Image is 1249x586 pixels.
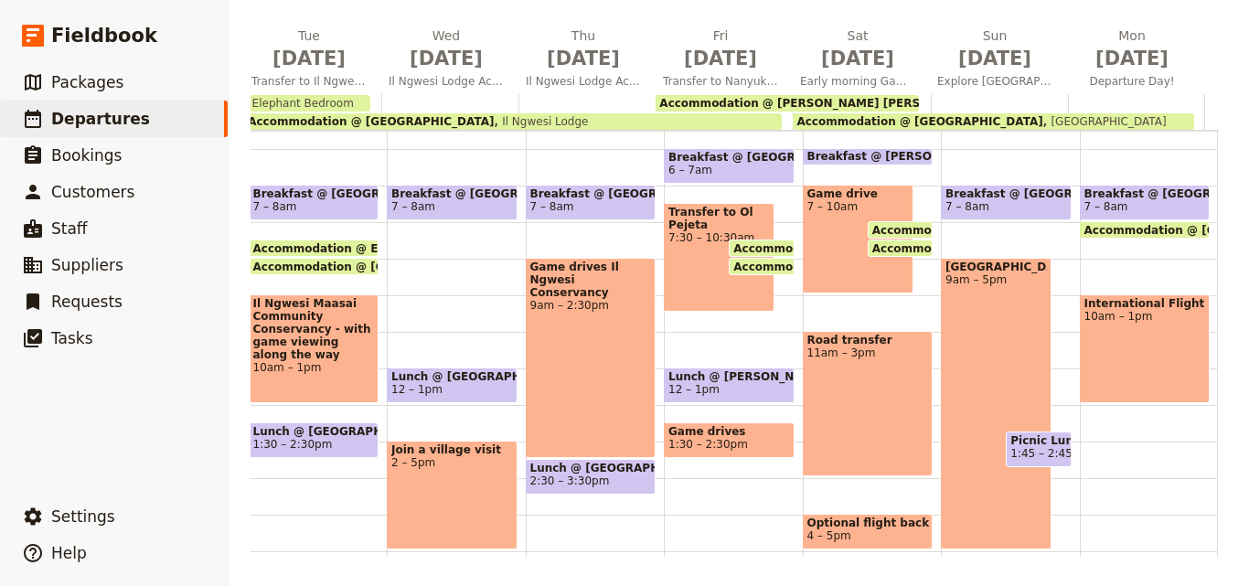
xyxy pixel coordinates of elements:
[51,329,93,347] span: Tasks
[51,544,87,562] span: Help
[1006,432,1071,467] div: Picnic Lunch1:45 – 2:45pm
[664,368,795,403] div: Lunch @ [PERSON_NAME] Sweetwaters Camp12 – 1pm
[941,258,1052,549] div: [GEOGRAPHIC_DATA]9am – 5pm
[945,273,1047,286] span: 9am – 5pm
[664,148,795,184] div: Breakfast @ [GEOGRAPHIC_DATA]6 – 7am
[807,346,929,359] span: 11am – 3pm
[796,115,1042,128] span: Accommodation @ [GEOGRAPHIC_DATA]
[251,27,367,72] h2: Tue
[668,370,790,383] span: Lunch @ [PERSON_NAME] Sweetwaters Camp
[656,95,919,112] div: Accommodation @ [PERSON_NAME] [PERSON_NAME] Camp
[807,187,909,200] span: Game drive
[526,27,641,72] h2: Thu
[945,261,1047,273] span: [GEOGRAPHIC_DATA]
[530,462,652,474] span: Lunch @ [GEOGRAPHIC_DATA]
[872,242,1244,254] span: Accommodation @ [PERSON_NAME] [PERSON_NAME] Camp
[930,74,1060,89] span: Explore [GEOGRAPHIC_DATA], the [GEOGRAPHIC_DATA] & Sheldricks
[253,297,375,361] span: Il Ngwesi Maasai Community Conservancy - with game viewing along the way
[387,368,518,403] div: Lunch @ [GEOGRAPHIC_DATA]12 – 1pm
[518,27,656,94] button: Thu [DATE]Il Ngwesi Lodge Activities & Celebration Night
[518,74,648,89] span: Il Ngwesi Lodge Activities & Celebration Night
[1074,27,1190,72] h2: Mon
[668,425,790,438] span: Game drives
[244,113,782,130] div: Accommodation @ [GEOGRAPHIC_DATA]Il Ngwesi Lodge
[530,200,574,213] span: 7 – 8am
[1010,434,1066,447] span: Picnic Lunch
[391,187,513,200] span: Breakfast @ [GEOGRAPHIC_DATA]
[249,258,379,275] div: Accommodation @ [GEOGRAPHIC_DATA]
[526,258,657,458] div: Game drives Il Ngwesi Conservancy9am – 2:30pm
[945,187,1067,200] span: Breakfast @ [GEOGRAPHIC_DATA]
[1080,294,1211,403] div: International Flight10am – 1pm
[1084,297,1206,310] span: International Flight
[1084,200,1128,213] span: 7 – 8am
[668,383,720,396] span: 12 – 1pm
[1074,45,1190,72] span: [DATE]
[941,185,1072,220] div: Breakfast @ [GEOGRAPHIC_DATA]7 – 8am
[391,456,513,469] span: 2 – 5pm
[387,441,518,549] div: Join a village visit2 – 5pm
[656,27,793,94] button: Fri [DATE]Transfer to Nanyuki: Ol Pejeta Conservancy for Game Drives, Visit Sweetwaters Chimpanze...
[530,474,610,487] span: 2:30 – 3:30pm
[729,258,794,275] div: Accommodation @ [PERSON_NAME] [PERSON_NAME] Camp
[391,200,435,213] span: 7 – 8am
[387,185,518,220] div: Breakfast @ [GEOGRAPHIC_DATA]7 – 8am
[249,240,379,257] div: Accommodation @ Elephant Bedroom Camp
[937,27,1052,72] h2: Sun
[381,27,518,94] button: Wed [DATE]Il Ngwesi Lodge Activities, Rhino Walk & Game Drives
[937,45,1052,72] span: [DATE]
[668,164,712,176] span: 6 – 7am
[1084,187,1206,200] span: Breakfast @ [GEOGRAPHIC_DATA]
[659,97,1023,110] span: Accommodation @ [PERSON_NAME] [PERSON_NAME] Camp
[1080,185,1211,220] div: Breakfast @ [GEOGRAPHIC_DATA]7 – 8am
[945,200,989,213] span: 7 – 8am
[872,224,1126,236] span: Accommodation @ [GEOGRAPHIC_DATA]
[800,45,915,72] span: [DATE]
[793,113,1193,130] div: Accommodation @ [GEOGRAPHIC_DATA][GEOGRAPHIC_DATA]
[1043,115,1167,128] span: [GEOGRAPHIC_DATA]
[807,150,1118,163] span: Breakfast @ [PERSON_NAME] Sweetwaters Camp
[51,256,123,274] span: Suppliers
[1067,27,1204,94] button: Mon [DATE]Departure Day!
[664,203,774,312] div: Transfer to Ol Pejeta7:30 – 10:30am
[793,74,923,89] span: Early morning Game drive in the Conservancy & Return to [GEOGRAPHIC_DATA] - Transfer by Flight or...
[803,148,934,165] div: Breakfast @ [PERSON_NAME] Sweetwaters Camp
[733,261,1105,272] span: Accommodation @ [PERSON_NAME] [PERSON_NAME] Camp
[253,187,375,200] span: Breakfast @ [GEOGRAPHIC_DATA] Camp
[530,261,652,299] span: Game drives Il Ngwesi Conservancy
[526,185,657,220] div: Breakfast @ [GEOGRAPHIC_DATA]7 – 8am
[253,361,375,374] span: 10am – 1pm
[729,240,794,257] div: Accommodation @ [GEOGRAPHIC_DATA]
[244,74,374,89] span: Transfer to Il Ngwesi [GEOGRAPHIC_DATA]. Enjoy Games Drives and a Sundowner
[530,187,652,200] span: Breakfast @ [GEOGRAPHIC_DATA]
[530,299,652,312] span: 9am – 2:30pm
[1084,310,1206,323] span: 10am – 1pm
[663,45,778,72] span: [DATE]
[51,219,88,238] span: Staff
[868,240,933,257] div: Accommodation @ [PERSON_NAME] [PERSON_NAME] Camp
[664,422,795,458] div: Game drives1:30 – 2:30pm
[251,45,367,72] span: [DATE]
[868,221,933,239] div: Accommodation @ [GEOGRAPHIC_DATA]
[51,507,115,526] span: Settings
[51,73,123,91] span: Packages
[668,231,770,244] span: 7:30 – 10:30am
[391,370,513,383] span: Lunch @ [GEOGRAPHIC_DATA]
[793,27,930,94] button: Sat [DATE]Early morning Game drive in the Conservancy & Return to [GEOGRAPHIC_DATA] - Transfer by...
[526,45,641,72] span: [DATE]
[526,459,657,495] div: Lunch @ [GEOGRAPHIC_DATA]2:30 – 3:30pm
[253,242,532,254] span: Accommodation @ Elephant Bedroom Camp
[51,110,150,128] span: Departures
[389,45,504,72] span: [DATE]
[807,529,851,542] span: 4 – 5pm
[253,425,375,438] span: Lunch @ [GEOGRAPHIC_DATA]
[253,438,333,451] span: 1:30 – 2:30pm
[656,74,785,89] span: Transfer to Nanyuki: Ol Pejeta Conservancy for Game Drives, Visit Sweetwaters Chimpanzee Sanctuary
[494,115,588,128] span: Il Ngwesi Lodge
[1080,221,1211,239] div: Accommodation @ [GEOGRAPHIC_DATA]
[51,293,123,311] span: Requests
[381,74,511,89] span: Il Ngwesi Lodge Activities, Rhino Walk & Game Drives
[807,334,929,346] span: Road transfer
[803,514,934,549] div: Optional flight back to [GEOGRAPHIC_DATA]4 – 5pm
[733,242,987,254] span: Accommodation @ [GEOGRAPHIC_DATA]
